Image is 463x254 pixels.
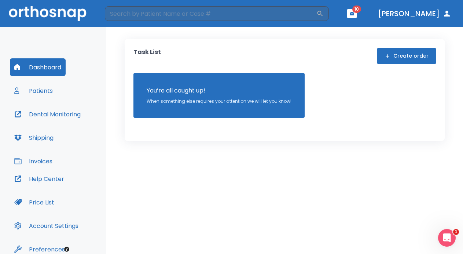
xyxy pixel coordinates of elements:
[377,48,436,64] button: Create order
[10,217,83,235] button: Account Settings
[105,6,316,21] input: Search by Patient Name or Case #
[352,6,361,13] span: 10
[438,229,456,247] iframe: Intercom live chat
[10,82,57,99] button: Patients
[9,6,87,21] img: Orthosnap
[10,58,66,76] button: Dashboard
[453,229,459,235] span: 1
[147,98,291,105] p: When something else requires your attention we will let you know!
[63,246,70,253] div: Tooltip anchor
[10,170,69,188] button: Help Center
[10,193,59,211] button: Price List
[10,129,58,146] button: Shipping
[147,86,291,95] p: You’re all caught up!
[375,7,454,20] button: [PERSON_NAME]
[10,152,57,170] button: Invoices
[133,48,161,64] p: Task List
[10,105,85,123] button: Dental Monitoring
